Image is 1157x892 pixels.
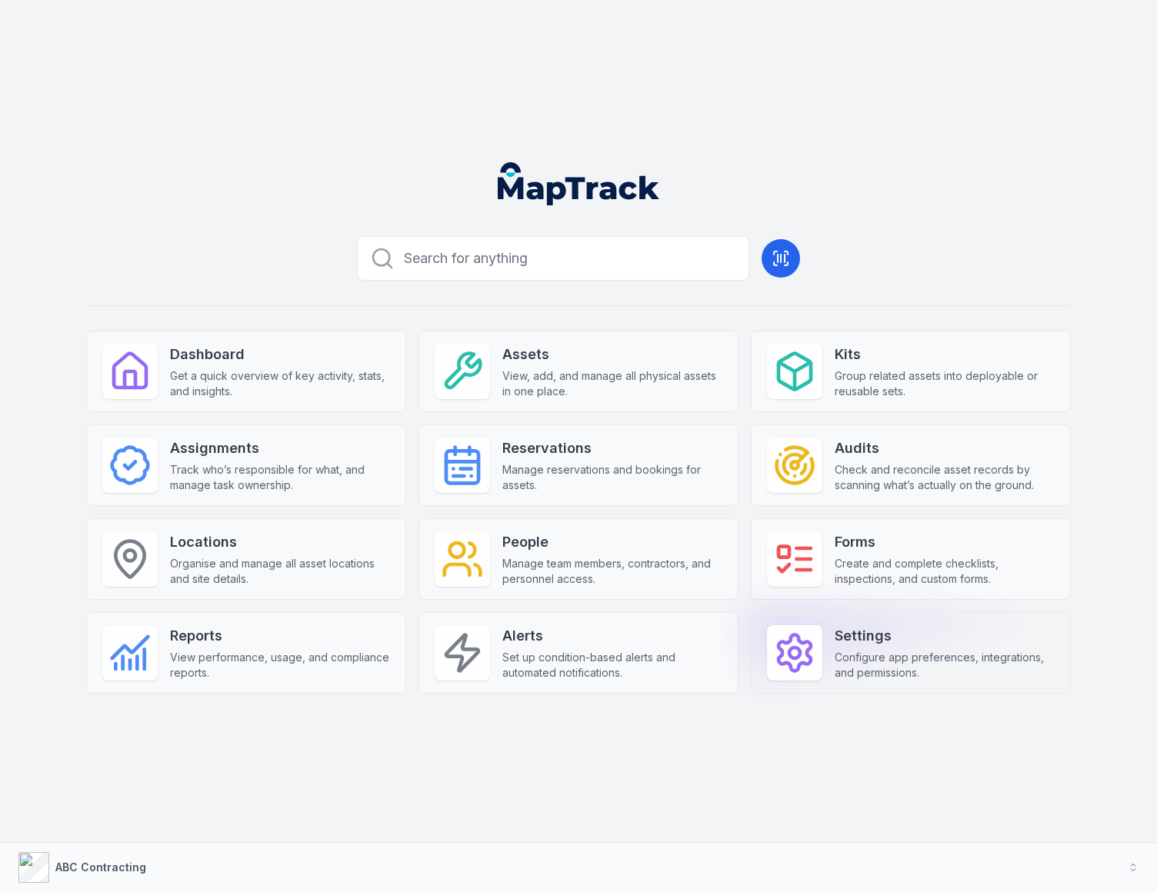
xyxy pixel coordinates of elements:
[418,612,739,694] a: AlertsSet up condition-based alerts and automated notifications.
[502,368,722,399] span: View, add, and manage all physical assets in one place.
[404,248,528,269] span: Search for anything
[835,531,1055,553] strong: Forms
[86,518,406,600] a: LocationsOrganise and manage all asset locations and site details.
[357,236,749,281] button: Search for anything
[170,625,390,647] strong: Reports
[502,531,722,553] strong: People
[835,368,1055,399] span: Group related assets into deployable or reusable sets.
[751,518,1071,600] a: FormsCreate and complete checklists, inspections, and custom forms.
[835,344,1055,365] strong: Kits
[86,612,406,694] a: ReportsView performance, usage, and compliance reports.
[835,462,1055,493] span: Check and reconcile asset records by scanning what’s actually on the ground.
[170,438,390,459] strong: Assignments
[170,531,390,553] strong: Locations
[170,462,390,493] span: Track who’s responsible for what, and manage task ownership.
[751,331,1071,412] a: KitsGroup related assets into deployable or reusable sets.
[835,556,1055,587] span: Create and complete checklists, inspections, and custom forms.
[170,344,390,365] strong: Dashboard
[55,860,146,874] strong: ABC Contracting
[835,625,1055,647] strong: Settings
[418,518,739,600] a: PeopleManage team members, contractors, and personnel access.
[418,331,739,412] a: AssetsView, add, and manage all physical assets in one place.
[502,344,722,365] strong: Assets
[502,462,722,493] span: Manage reservations and bookings for assets.
[170,556,390,587] span: Organise and manage all asset locations and site details.
[835,650,1055,681] span: Configure app preferences, integrations, and permissions.
[86,424,406,506] a: AssignmentsTrack who’s responsible for what, and manage task ownership.
[751,612,1071,694] a: SettingsConfigure app preferences, integrations, and permissions.
[170,650,390,681] span: View performance, usage, and compliance reports.
[418,424,739,506] a: ReservationsManage reservations and bookings for assets.
[751,424,1071,506] a: AuditsCheck and reconcile asset records by scanning what’s actually on the ground.
[502,650,722,681] span: Set up condition-based alerts and automated notifications.
[502,438,722,459] strong: Reservations
[835,438,1055,459] strong: Audits
[86,331,406,412] a: DashboardGet a quick overview of key activity, stats, and insights.
[170,368,390,399] span: Get a quick overview of key activity, stats, and insights.
[502,625,722,647] strong: Alerts
[473,162,684,205] nav: Global
[502,556,722,587] span: Manage team members, contractors, and personnel access.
